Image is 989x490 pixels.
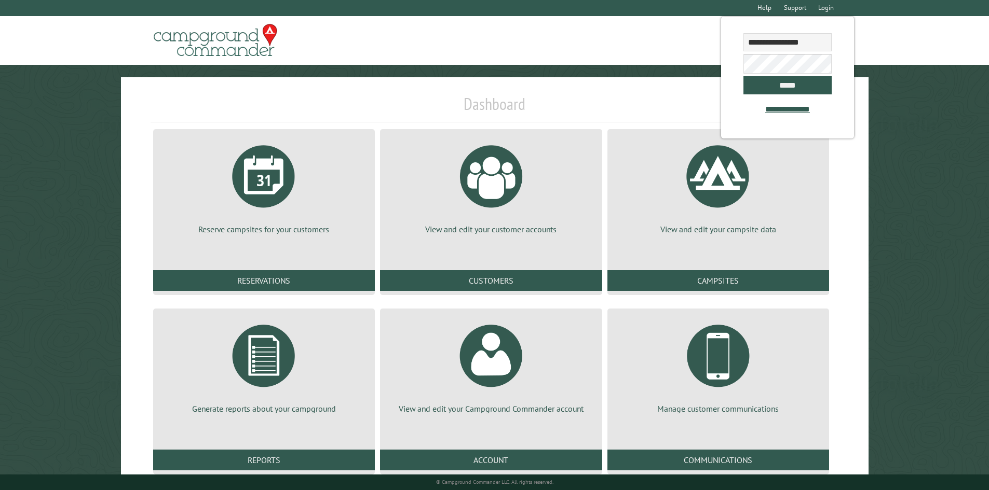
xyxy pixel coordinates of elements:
p: Reserve campsites for your customers [166,223,362,235]
a: Generate reports about your campground [166,317,362,414]
a: Account [380,450,602,470]
a: View and edit your customer accounts [392,137,589,235]
a: Campsites [607,270,829,291]
p: View and edit your customer accounts [392,223,589,235]
a: View and edit your campsite data [620,137,817,235]
p: View and edit your campsite data [620,223,817,235]
a: Customers [380,270,602,291]
p: Generate reports about your campground [166,403,362,414]
a: Manage customer communications [620,317,817,414]
small: © Campground Commander LLC. All rights reserved. [436,479,553,485]
a: Reservations [153,270,375,291]
a: Reports [153,450,375,470]
a: Reserve campsites for your customers [166,137,362,235]
p: View and edit your Campground Commander account [392,403,589,414]
img: Campground Commander [151,20,280,61]
a: Communications [607,450,829,470]
h1: Dashboard [151,94,839,122]
a: View and edit your Campground Commander account [392,317,589,414]
p: Manage customer communications [620,403,817,414]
